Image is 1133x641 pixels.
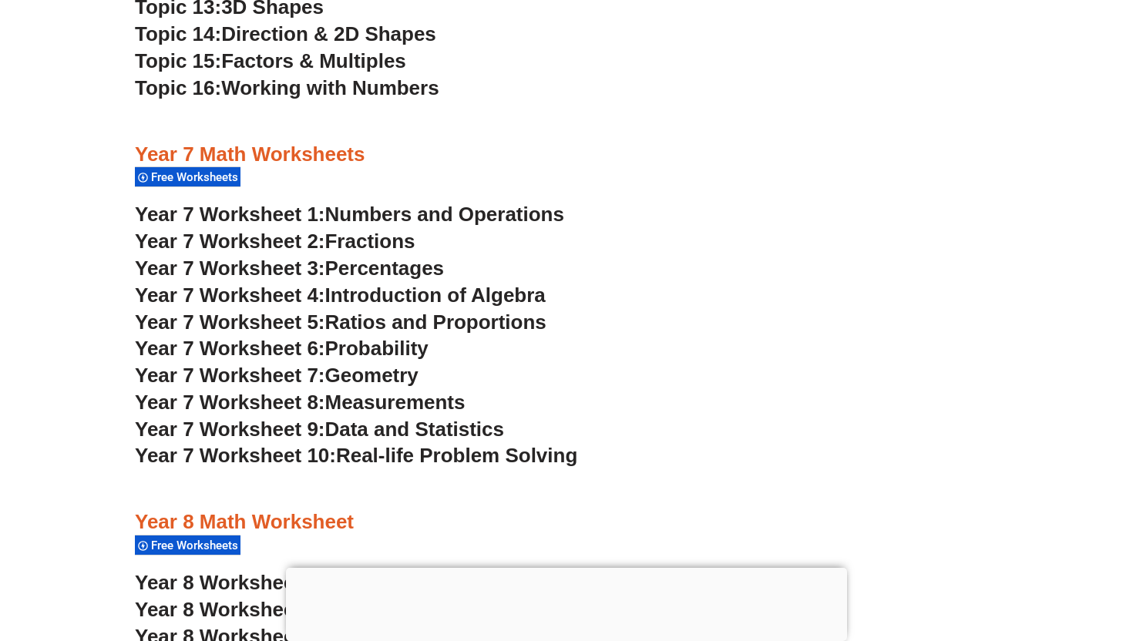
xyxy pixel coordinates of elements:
[135,22,436,45] a: Topic 14:Direction & 2D Shapes
[135,166,240,187] div: Free Worksheets
[135,598,325,621] span: Year 8 Worksheet 2:
[221,49,406,72] span: Factors & Multiples
[135,444,577,467] a: Year 7 Worksheet 10:Real-life Problem Solving
[135,257,444,280] a: Year 7 Worksheet 3:Percentages
[135,418,325,441] span: Year 7 Worksheet 9:
[135,509,998,535] h3: Year 8 Math Worksheet
[135,310,546,334] a: Year 7 Worksheet 5:Ratios and Proportions
[135,418,504,441] a: Year 7 Worksheet 9:Data and Statistics
[286,568,847,637] iframe: Advertisement
[151,170,243,184] span: Free Worksheets
[135,337,325,360] span: Year 7 Worksheet 6:
[135,444,336,467] span: Year 7 Worksheet 10:
[135,76,439,99] a: Topic 16:Working with Numbers
[325,203,564,226] span: Numbers and Operations
[135,230,325,253] span: Year 7 Worksheet 2:
[135,598,540,621] a: Year 8 Worksheet 2:Working with numbers
[221,76,439,99] span: Working with Numbers
[135,76,221,99] span: Topic 16:
[325,230,415,253] span: Fractions
[221,22,436,45] span: Direction & 2D Shapes
[135,284,546,307] a: Year 7 Worksheet 4:Introduction of Algebra
[135,535,240,555] div: Free Worksheets
[325,364,419,387] span: Geometry
[135,22,221,45] span: Topic 14:
[325,284,546,307] span: Introduction of Algebra
[135,571,325,594] span: Year 8 Worksheet 1:
[135,257,325,280] span: Year 7 Worksheet 3:
[135,49,406,72] a: Topic 15:Factors & Multiples
[135,203,325,226] span: Year 7 Worksheet 1:
[135,571,399,594] a: Year 8 Worksheet 1:Algebra
[135,142,998,168] h3: Year 7 Math Worksheets
[135,203,564,226] a: Year 7 Worksheet 1:Numbers and Operations
[325,257,445,280] span: Percentages
[135,364,325,387] span: Year 7 Worksheet 7:
[325,391,466,414] span: Measurements
[135,391,465,414] a: Year 7 Worksheet 8:Measurements
[135,284,325,307] span: Year 7 Worksheet 4:
[325,418,505,441] span: Data and Statistics
[151,539,243,552] span: Free Worksheets
[325,310,546,334] span: Ratios and Proportions
[135,337,429,360] a: Year 7 Worksheet 6:Probability
[135,364,419,387] a: Year 7 Worksheet 7:Geometry
[135,230,415,253] a: Year 7 Worksheet 2:Fractions
[336,444,577,467] span: Real-life Problem Solving
[135,391,325,414] span: Year 7 Worksheet 8:
[135,49,221,72] span: Topic 15:
[135,310,325,334] span: Year 7 Worksheet 5:
[869,467,1133,641] iframe: Chat Widget
[325,337,429,360] span: Probability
